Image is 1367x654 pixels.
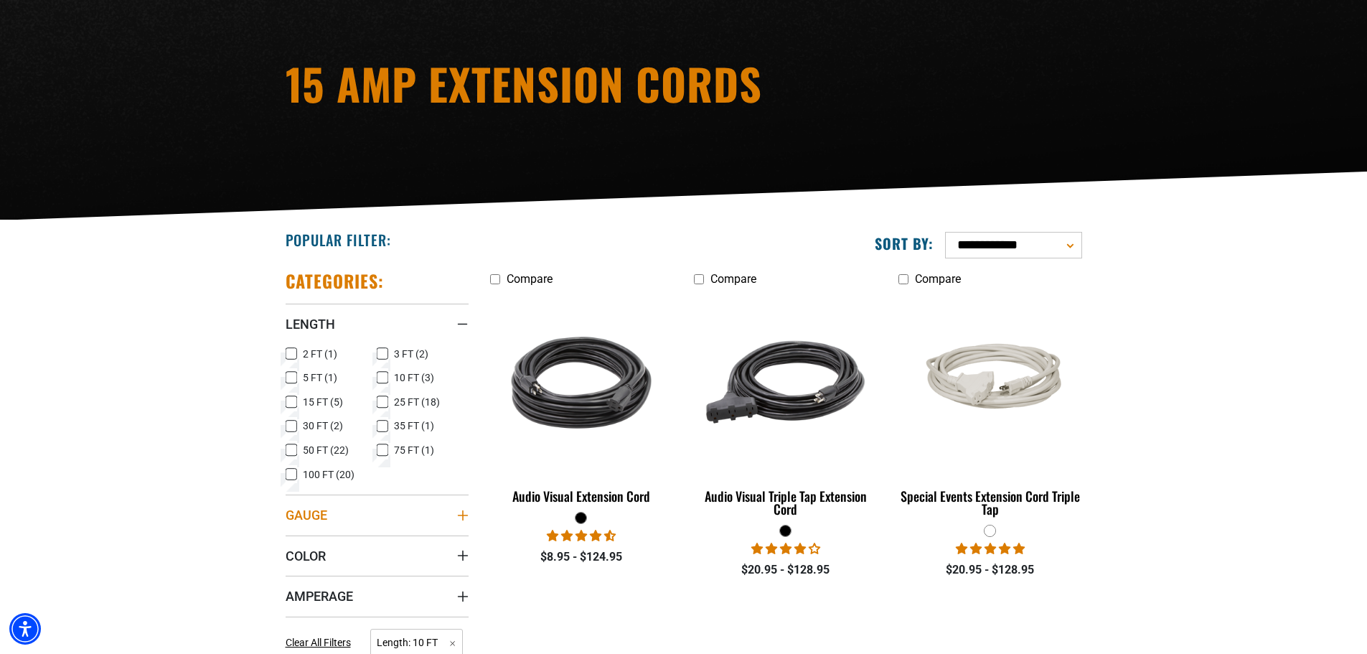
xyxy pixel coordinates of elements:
span: Amperage [286,588,353,604]
span: Clear All Filters [286,637,351,648]
summary: Gauge [286,495,469,535]
span: 100 FT (20) [303,470,354,480]
a: black Audio Visual Extension Cord [490,293,673,511]
summary: Amperage [286,576,469,616]
span: 5.00 stars [956,542,1025,556]
div: Special Events Extension Cord Triple Tap [898,490,1081,515]
span: 2 FT (1) [303,349,337,359]
span: 25 FT (18) [394,397,440,407]
div: $20.95 - $128.95 [694,561,877,579]
span: Length [286,316,335,332]
span: 50 FT (22) [303,445,349,455]
div: Audio Visual Triple Tap Extension Cord [694,490,877,515]
summary: Length [286,304,469,344]
a: white Special Events Extension Cord Triple Tap [898,293,1081,524]
h2: Categories: [286,270,385,292]
div: $20.95 - $128.95 [898,561,1081,579]
a: Length: 10 FT [370,635,463,649]
span: 30 FT (2) [303,421,343,431]
a: Clear All Filters [286,635,357,650]
span: 10 FT (3) [394,373,434,383]
span: Compare [507,272,553,286]
span: Compare [915,272,961,286]
span: 35 FT (1) [394,421,434,431]
a: black Audio Visual Triple Tap Extension Cord [694,293,877,524]
span: 5 FT (1) [303,373,337,383]
span: 75 FT (1) [394,445,434,455]
div: Audio Visual Extension Cord [490,490,673,503]
span: Gauge [286,507,327,523]
span: Compare [710,272,756,286]
span: 15 FT (5) [303,397,343,407]
div: Accessibility Menu [9,613,41,645]
span: Color [286,548,326,564]
img: white [900,327,1081,438]
label: Sort by: [875,234,934,253]
img: black [491,300,672,465]
span: 3.75 stars [751,542,820,556]
h1: 15 Amp Extension Cords [286,62,809,105]
h2: Popular Filter: [286,230,391,249]
span: 3 FT (2) [394,349,428,359]
span: 4.70 stars [547,529,616,543]
img: black [695,300,876,465]
summary: Color [286,536,469,576]
div: $8.95 - $124.95 [490,548,673,566]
